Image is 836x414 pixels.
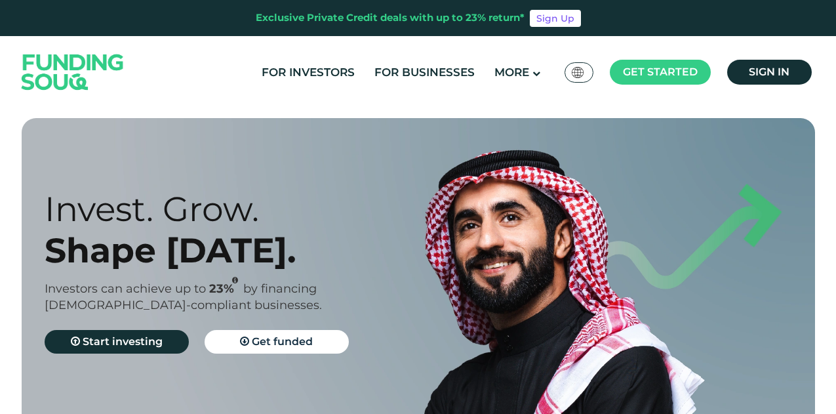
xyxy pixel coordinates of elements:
[530,10,581,27] a: Sign Up
[45,281,206,296] span: Investors can achieve up to
[258,62,358,83] a: For Investors
[205,330,349,354] a: Get funded
[232,277,238,284] i: 23% IRR (expected) ~ 15% Net yield (expected)
[45,281,322,312] span: by financing [DEMOGRAPHIC_DATA]-compliant businesses.
[9,39,137,105] img: Logo
[45,230,441,271] div: Shape [DATE].
[749,66,789,78] span: Sign in
[727,60,812,85] a: Sign in
[256,10,525,26] div: Exclusive Private Credit deals with up to 23% return*
[494,66,529,79] span: More
[45,330,189,354] a: Start investing
[371,62,478,83] a: For Businesses
[252,335,313,348] span: Get funded
[623,66,698,78] span: Get started
[45,188,441,230] div: Invest. Grow.
[572,67,584,78] img: SA Flag
[83,335,163,348] span: Start investing
[209,281,243,296] span: 23%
